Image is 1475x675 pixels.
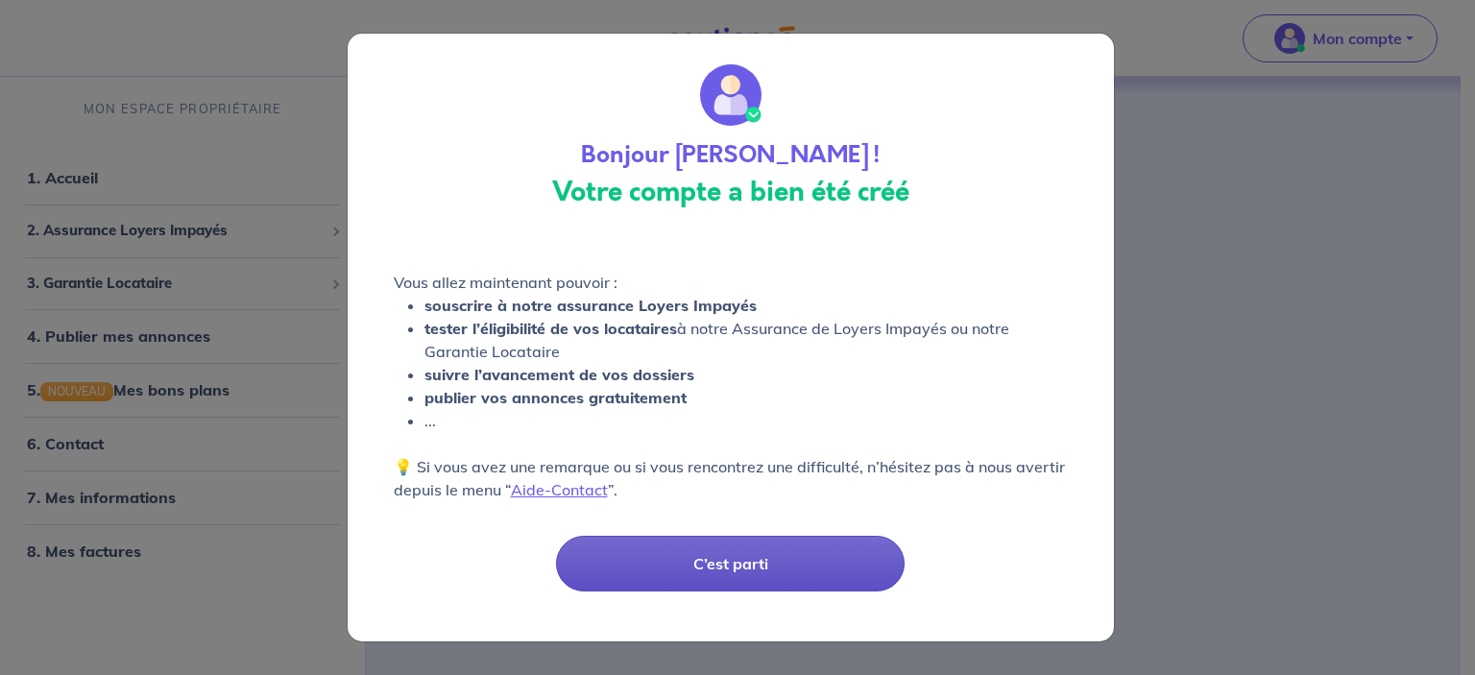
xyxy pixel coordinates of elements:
[424,296,757,315] strong: souscrire à notre assurance Loyers Impayés
[424,388,687,407] strong: publier vos annonces gratuitement
[424,317,1068,363] li: à notre Assurance de Loyers Impayés ou notre Garantie Locataire
[552,173,909,211] strong: Votre compte a bien été créé
[424,409,1068,432] li: ...
[394,455,1068,501] p: 💡 Si vous avez une remarque ou si vous rencontrez une difficulté, n’hésitez pas à nous avertir de...
[581,141,880,169] h4: Bonjour [PERSON_NAME] !
[556,536,905,591] button: C’est parti
[424,365,694,384] strong: suivre l’avancement de vos dossiers
[511,480,608,499] a: Aide-Contact
[700,64,762,126] img: wallet_circle
[424,319,677,338] strong: tester l’éligibilité de vos locataires
[394,271,1068,294] p: Vous allez maintenant pouvoir :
